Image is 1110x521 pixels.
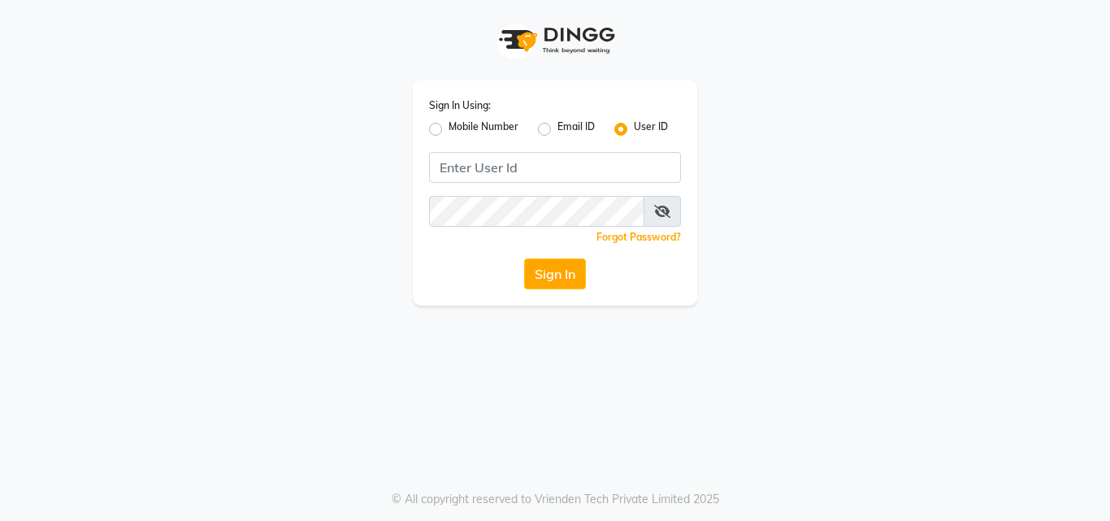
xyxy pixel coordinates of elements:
[596,231,681,243] a: Forgot Password?
[557,119,595,139] label: Email ID
[429,196,644,227] input: Username
[429,152,681,183] input: Username
[524,258,586,289] button: Sign In
[490,16,620,64] img: logo1.svg
[429,98,491,113] label: Sign In Using:
[634,119,668,139] label: User ID
[449,119,518,139] label: Mobile Number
